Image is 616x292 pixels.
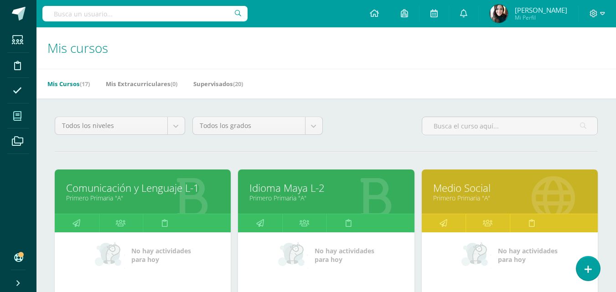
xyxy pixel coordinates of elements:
[315,246,374,264] span: No hay actividades para hoy
[42,6,248,21] input: Busca un usuario...
[422,117,597,135] input: Busca el curso aquí...
[47,77,90,91] a: Mis Cursos(17)
[249,181,403,195] a: Idioma Maya L-2
[55,117,185,134] a: Todos los niveles
[62,117,160,134] span: Todos los niveles
[193,77,243,91] a: Supervisados(20)
[515,14,567,21] span: Mi Perfil
[66,181,219,195] a: Comunicación y Lenguaje L-1
[200,117,298,134] span: Todos los grados
[498,246,558,264] span: No hay actividades para hoy
[193,117,322,134] a: Todos los grados
[171,80,177,88] span: (0)
[490,5,508,23] img: f729d001e2f2099d8d60ac186a7bae33.png
[433,181,586,195] a: Medio Social
[106,77,177,91] a: Mis Extracurriculares(0)
[461,241,492,269] img: no_activities_small.png
[95,241,125,269] img: no_activities_small.png
[233,80,243,88] span: (20)
[131,246,191,264] span: No hay actividades para hoy
[433,194,586,202] a: Primero Primaria "A"
[66,194,219,202] a: Primero Primaria "A"
[249,194,403,202] a: Primero Primaria "A"
[80,80,90,88] span: (17)
[515,5,567,15] span: [PERSON_NAME]
[47,39,108,56] span: Mis cursos
[278,241,308,269] img: no_activities_small.png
